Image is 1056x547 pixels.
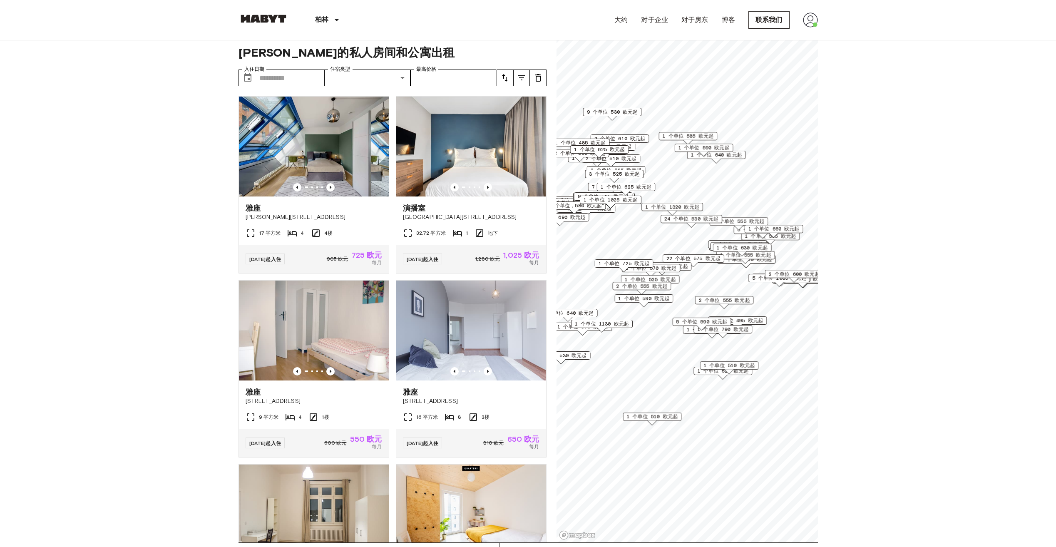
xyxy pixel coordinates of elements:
button: 上一张图片 [450,183,459,191]
button: 调整 [497,70,513,86]
a: DE-01-047-01H单元营销图片上一张图片上一张图片雅座[STREET_ADDRESS]16 平方米83楼[DATE]起入住810 欧元650 欧元每月 [396,280,547,457]
div: 地图标记 [596,183,655,196]
span: 2 个单位 690 欧元起 [534,214,585,221]
span: 每月 [372,443,382,450]
span: 9 平方米 [259,413,279,421]
span: 雅座 [246,203,261,213]
span: [GEOGRAPHIC_DATA][STREET_ADDRESS] [403,213,539,221]
button: 调整 [530,70,547,86]
span: 725 欧元 [352,251,382,259]
button: 调整 [513,70,530,86]
div: 地图标记 [717,255,775,268]
div: 地图标记 [765,270,823,283]
div: 地图标记 [579,196,641,209]
div: 地图标记 [687,151,745,164]
span: 7 个单位 585 欧元起 [591,183,643,191]
div: 地图标记 [683,326,741,338]
span: 1 个单位 660 欧元起 [748,225,799,233]
div: 地图标记 [581,154,640,167]
span: 1 个单位 510 欧元起 [626,413,678,420]
div: 地图标记 [614,294,673,307]
span: 2 个单位 510 欧元起 [585,155,636,162]
span: 4 个单位 605 欧元起 [636,263,688,270]
span: 2 个单位 555 欧元起 [560,205,611,212]
span: 22 个单位 575 欧元起 [666,255,720,262]
button: 上一张图片 [326,367,335,375]
div: 地图标记 [570,145,629,158]
span: [DATE]起入住 [407,440,438,446]
span: 演播室 [403,203,425,213]
span: 8 [458,413,461,421]
span: 1 个单位 590 欧元起 [678,144,729,152]
p: 柏林 [315,15,328,25]
div: 地图标记 [744,225,803,238]
div: 地图标记 [574,192,632,205]
span: 每月 [529,443,539,450]
img: DE-01-047-01H单元营销图片 [396,281,546,380]
span: 1 个单位 625 欧元起 [574,146,625,153]
span: 1 个单位 590 欧元起 [618,295,669,302]
span: 650 欧元 [507,435,539,443]
span: [DATE]起入住 [249,256,281,262]
span: 16 平方米 [416,413,438,421]
div: 地图标记 [710,242,769,255]
div: 地图标记 [539,309,597,322]
span: [DATE]起入住 [249,440,281,446]
span: 2 个单位 600 欧元起 [768,270,820,278]
div: 地图标记 [542,201,606,214]
a: 大约 [614,15,628,25]
span: 17 平方米 [259,229,281,237]
span: 每月 [529,259,539,266]
div: 地图标记 [532,351,590,364]
button: 上一张图片 [484,367,492,375]
a: 对于企业 [641,15,668,25]
div: 地图标记 [621,275,679,288]
span: 4 [301,229,304,237]
span: 1 个单位 495 欧元起 [712,317,763,324]
span: [PERSON_NAME][STREET_ADDRESS] [246,213,382,221]
button: 上一张图片 [326,183,335,191]
div: 地图标记 [672,318,731,331]
span: 1,280 欧元 [475,255,500,263]
div: 地图标记 [662,254,724,267]
button: 上一张图片 [293,183,301,191]
span: 1 个单位 610 欧元起 [697,367,748,375]
span: 905 欧元 [327,255,348,263]
div: 地图标记 [748,274,810,287]
button: 上一张图片 [450,367,459,375]
span: 4 [298,413,302,421]
div: 地图标记 [693,367,752,380]
div: 地图标记 [674,144,733,157]
span: 550 欧元 [350,435,382,443]
span: 1 个单位 640 欧元起 [542,309,594,317]
div: 地图标记 [576,142,635,155]
label: 住宿类型 [330,66,350,73]
button: 选择日期 [239,70,256,86]
div: 地图标记 [583,108,641,121]
span: 5 个单位 1085 欧元起 [752,274,806,282]
img: DE-01-481-006-01单位营销图片 [396,97,546,196]
span: 1楼 [322,413,329,421]
button: 上一张图片 [293,367,301,375]
div: 地图标记 [695,296,753,309]
div: 地图标记 [741,232,800,245]
span: 地下 [488,229,498,237]
span: 3 个单位 525 欧元起 [589,170,640,178]
button: 上一张图片 [484,183,492,191]
span: 1 个单位 640 欧元起 [691,151,742,159]
div: 地图标记 [585,170,644,183]
a: 联系我们 [748,11,790,29]
div: 地图标记 [590,134,649,147]
span: 1 个单位 570 欧元起 [557,323,608,331]
div: 地图标记 [571,320,632,333]
span: 雅座 [246,387,261,397]
div: 地图标记 [612,282,671,295]
div: 地图标记 [660,215,722,228]
span: 32.72 平方米 [416,229,446,237]
label: 最高价格 [416,66,436,73]
span: 2 个单位 555 欧元起 [698,296,750,304]
span: [PERSON_NAME]的私人房间和公寓出租 [239,45,547,60]
span: 雅座 [403,387,418,397]
div: 地图标记 [693,325,752,338]
div: 地图标记 [713,244,771,256]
